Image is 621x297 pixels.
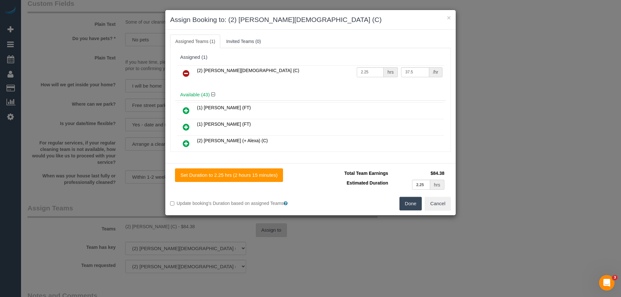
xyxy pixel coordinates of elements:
h4: Available (43) [180,92,441,98]
span: Estimated Duration [347,180,388,186]
div: Assigned (1) [180,55,441,60]
div: /hr [429,67,442,77]
button: Done [399,197,422,210]
input: Update booking's Duration based on assigned Teams [170,201,174,206]
button: Set Duration to 2.25 hrs (2 hours 15 minutes) [175,168,283,182]
h3: Assign Booking to: (2) [PERSON_NAME][DEMOGRAPHIC_DATA] (C) [170,15,451,25]
div: hrs [384,67,398,77]
label: Update booking's Duration based on assigned Teams [170,200,306,207]
div: hrs [430,180,444,190]
span: 3 [612,275,617,280]
button: Cancel [425,197,451,210]
span: (2) [PERSON_NAME][DEMOGRAPHIC_DATA] (C) [197,68,299,73]
td: $84.38 [390,168,446,178]
td: Total Team Earnings [315,168,390,178]
iframe: Intercom live chat [599,275,615,291]
a: Invited Teams (0) [221,35,266,48]
span: (1) [PERSON_NAME] (FT) [197,122,251,127]
a: Assigned Teams (1) [170,35,220,48]
span: (2) [PERSON_NAME] (+ Alexa) (C) [197,138,268,143]
span: (1) [PERSON_NAME] (FT) [197,105,251,110]
button: × [447,14,451,21]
